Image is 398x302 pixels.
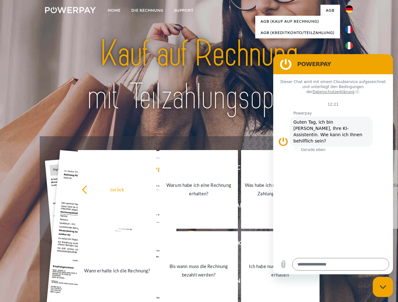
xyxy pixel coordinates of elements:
[169,5,199,16] a: SUPPORT
[273,54,393,274] iframe: Messaging-Fenster
[245,262,316,279] div: Ich habe nur eine Teillieferung erhalten
[255,27,340,38] a: AGB (Kreditkonto/Teilzahlung)
[82,185,153,193] div: zurück
[345,42,353,49] img: it
[126,5,169,16] a: DIE RECHNUNG
[102,5,126,16] a: Home
[320,5,340,16] a: agb
[345,26,353,33] img: fr
[163,181,234,198] div: Warum habe ich eine Rechnung erhalten?
[82,266,153,275] div: Wann erhalte ich die Rechnung?
[60,30,338,120] img: title-powerpay_de.svg
[373,277,393,297] iframe: Schaltfläche zum Öffnen des Messaging-Fensters; Konversation läuft
[241,150,320,229] a: Was habe ich noch offen, ist meine Zahlung eingegangen?
[245,181,316,198] div: Was habe ich noch offen, ist meine Zahlung eingegangen?
[163,262,234,279] div: Bis wann muss die Rechnung bezahlt werden?
[345,5,353,13] img: de
[255,16,340,27] a: AGB (Kauf auf Rechnung)
[45,7,96,13] img: logo-powerpay-white.svg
